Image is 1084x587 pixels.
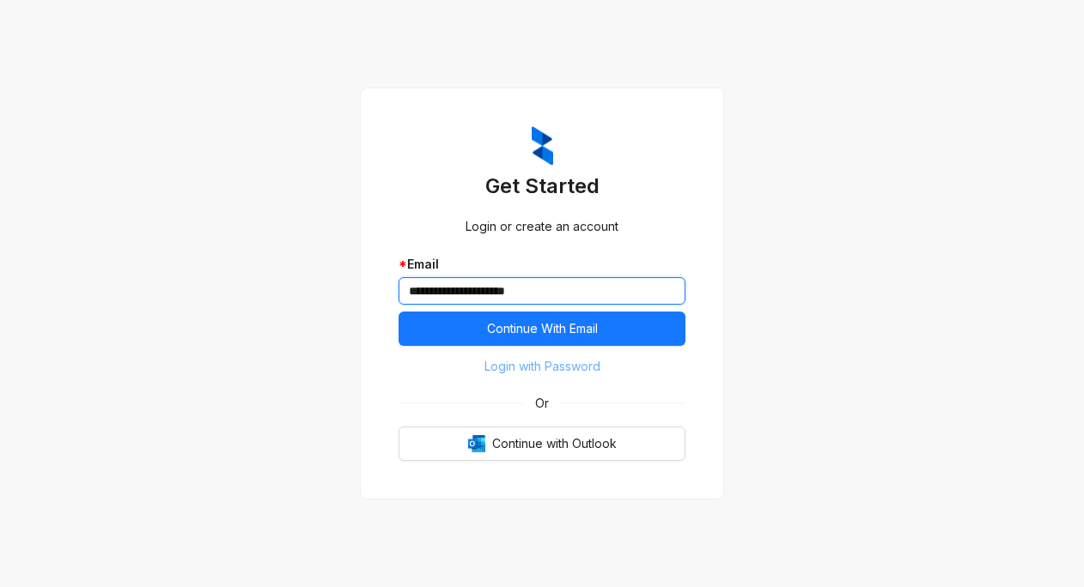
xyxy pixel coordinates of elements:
div: Login or create an account [399,217,685,236]
span: Or [523,394,561,413]
img: ZumaIcon [532,126,553,166]
img: Outlook [468,435,485,452]
h3: Get Started [399,172,685,200]
button: Continue With Email [399,312,685,346]
button: OutlookContinue with Outlook [399,427,685,461]
span: Continue with Outlook [492,434,617,453]
span: Login with Password [484,357,600,376]
div: Email [399,255,685,274]
button: Login with Password [399,353,685,380]
span: Continue With Email [487,319,598,338]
